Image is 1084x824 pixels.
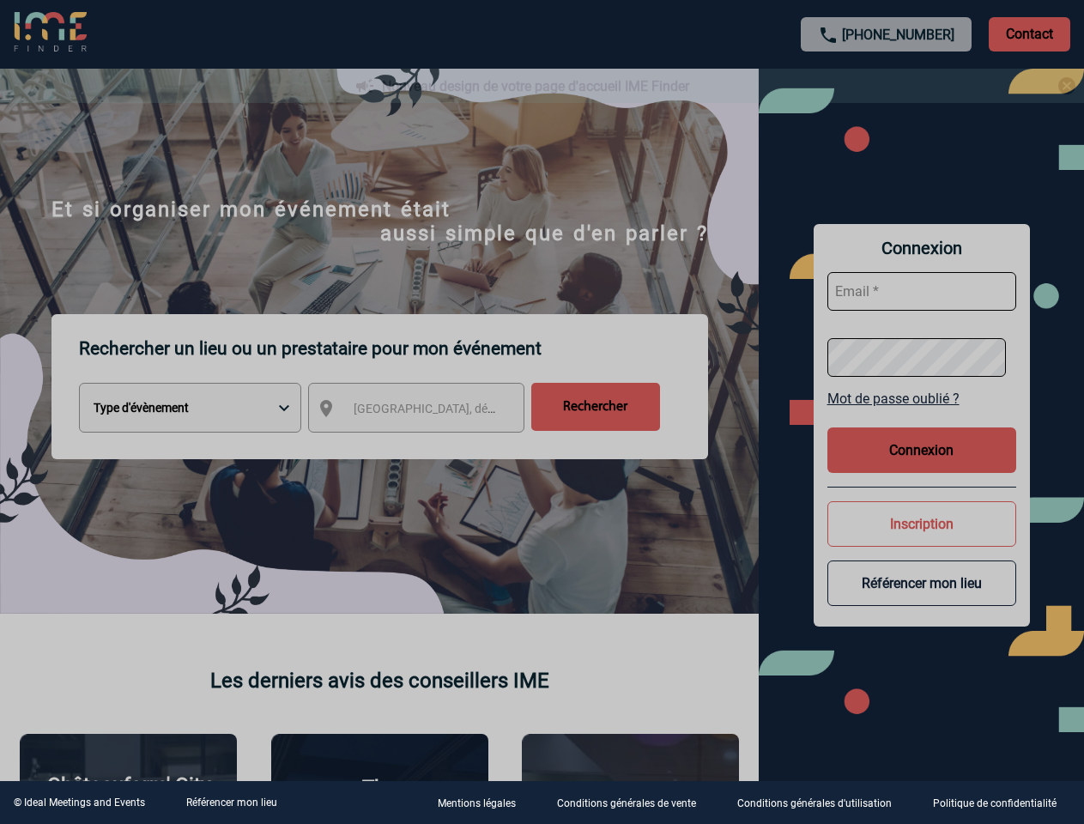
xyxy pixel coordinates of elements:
[557,798,696,810] p: Conditions générales de vente
[737,798,892,810] p: Conditions générales d'utilisation
[543,795,724,811] a: Conditions générales de vente
[438,798,516,810] p: Mentions légales
[186,797,277,809] a: Référencer mon lieu
[933,798,1057,810] p: Politique de confidentialité
[424,795,543,811] a: Mentions légales
[919,795,1084,811] a: Politique de confidentialité
[14,797,145,809] div: © Ideal Meetings and Events
[724,795,919,811] a: Conditions générales d'utilisation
